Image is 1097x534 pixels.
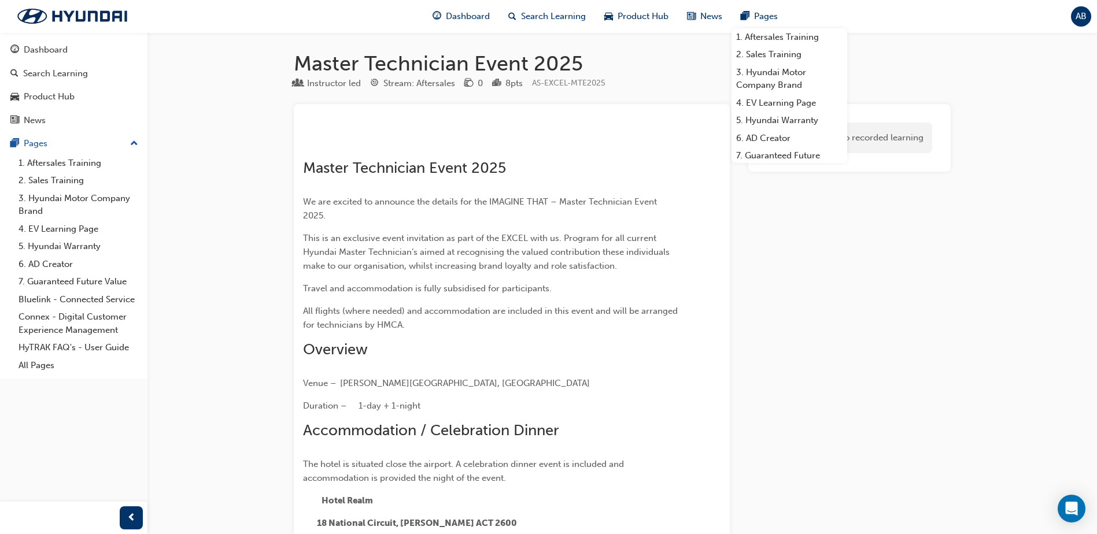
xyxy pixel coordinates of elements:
[24,43,68,57] div: Dashboard
[732,5,787,28] a: pages-iconPages
[127,511,136,525] span: prev-icon
[508,9,516,24] span: search-icon
[14,190,143,220] a: 3. Hyundai Motor Company Brand
[1058,495,1085,522] div: Open Intercom Messenger
[303,233,672,271] span: This is an exclusive event invitation as part of the EXCEL with us. Program for all current Hyund...
[322,495,373,506] span: Hotel Realm
[732,94,847,112] a: 4. EV Learning Page
[464,79,473,89] span: money-icon
[521,10,586,23] span: Search Learning
[732,64,847,94] a: 3. Hyundai Motor Company Brand
[754,10,778,23] span: Pages
[303,283,552,294] span: Travel and accommodation is fully subsidised for participants.
[604,9,613,24] span: car-icon
[732,28,847,46] a: 1. Aftersales Training
[303,421,559,439] span: Accommodation / Celebration Dinner
[464,76,483,91] div: Price
[14,357,143,374] a: All Pages
[10,45,19,55] span: guage-icon
[732,46,847,64] a: 2. Sales Training
[532,78,605,88] span: Learning resource code
[24,137,47,150] div: Pages
[303,400,420,411] span: Duration – 1-day + 1-night
[303,378,590,388] span: Venue – [PERSON_NAME][GEOGRAPHIC_DATA], [GEOGRAPHIC_DATA]
[6,4,139,28] img: Trak
[370,79,379,89] span: target-icon
[14,220,143,238] a: 4. EV Learning Page
[14,172,143,190] a: 2. Sales Training
[14,291,143,309] a: Bluelink - Connected Service
[433,9,441,24] span: guage-icon
[303,159,506,177] span: Master Technician Event 2025
[294,79,302,89] span: learningResourceType_INSTRUCTOR_LED-icon
[5,110,143,131] a: News
[732,129,847,147] a: 6. AD Creator
[5,86,143,107] a: Product Hub
[732,112,847,129] a: 5. Hyundai Warranty
[446,10,490,23] span: Dashboard
[678,5,732,28] a: news-iconNews
[370,76,455,91] div: Stream
[303,196,659,221] span: We are excited to announce the details for the IMAGINE THAT – Master Technician Event 2025.
[14,255,143,273] a: 6. AD Creator
[5,133,143,154] button: Pages
[24,90,75,103] div: Product Hub
[505,77,523,90] div: 8 pts
[741,9,749,24] span: pages-icon
[10,139,19,149] span: pages-icon
[303,340,368,358] span: Overview
[303,459,626,483] span: The hotel is situated close the airport. A celebration dinner event is included and accommodation...
[732,147,847,177] a: 7. Guaranteed Future Value
[294,76,361,91] div: Type
[829,123,932,153] div: No recorded learning
[14,308,143,339] a: Connex - Digital Customer Experience Management
[307,77,361,90] div: Instructor led
[23,67,88,80] div: Search Learning
[1076,10,1087,23] span: AB
[5,37,143,133] button: DashboardSearch LearningProduct HubNews
[24,114,46,127] div: News
[478,77,483,90] div: 0
[595,5,678,28] a: car-iconProduct Hub
[492,79,501,89] span: podium-icon
[492,76,523,91] div: Points
[10,69,19,79] span: search-icon
[499,5,595,28] a: search-iconSearch Learning
[5,39,143,61] a: Dashboard
[383,77,455,90] div: Stream: Aftersales
[303,306,680,330] span: All flights (where needed) and accommodation are included in this event and will be arranged for ...
[700,10,722,23] span: News
[14,154,143,172] a: 1. Aftersales Training
[10,116,19,126] span: news-icon
[687,9,696,24] span: news-icon
[14,339,143,357] a: HyTRAK FAQ's - User Guide
[423,5,499,28] a: guage-iconDashboard
[5,63,143,84] a: Search Learning
[618,10,668,23] span: Product Hub
[294,51,951,76] h1: Master Technician Event 2025
[14,238,143,255] a: 5. Hyundai Warranty
[10,92,19,102] span: car-icon
[130,136,138,151] span: up-icon
[1071,6,1091,27] button: AB
[14,273,143,291] a: 7. Guaranteed Future Value
[303,518,517,528] span: ​ 18 National Circuit, [PERSON_NAME] ACT 2600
